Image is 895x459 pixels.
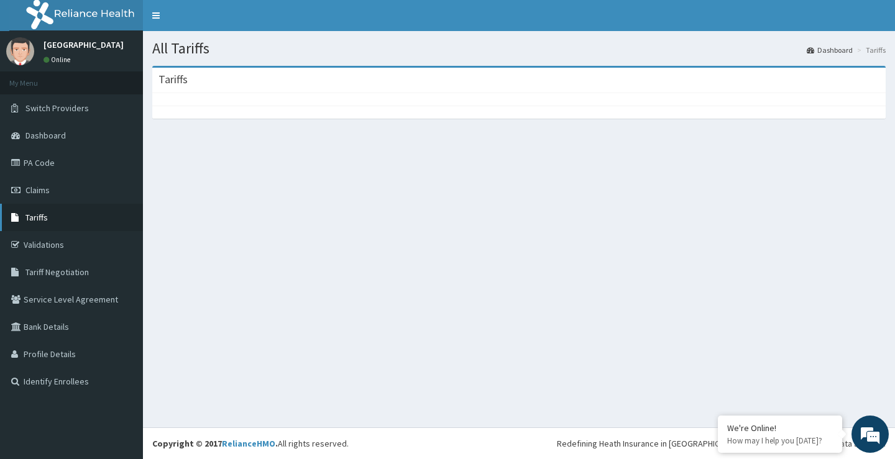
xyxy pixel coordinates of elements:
div: Redefining Heath Insurance in [GEOGRAPHIC_DATA] using Telemedicine and Data Science! [557,437,886,450]
a: RelianceHMO [222,438,275,449]
strong: Copyright © 2017 . [152,438,278,449]
footer: All rights reserved. [143,427,895,459]
h3: Tariffs [158,74,188,85]
span: Tariff Negotiation [25,266,89,278]
span: Claims [25,184,50,196]
span: Tariffs [25,212,48,223]
li: Tariffs [854,45,886,55]
span: Switch Providers [25,102,89,114]
img: User Image [6,37,34,65]
p: How may I help you today? [727,435,833,446]
span: Dashboard [25,130,66,141]
a: Online [44,55,73,64]
h1: All Tariffs [152,40,886,57]
a: Dashboard [807,45,853,55]
p: [GEOGRAPHIC_DATA] [44,40,124,49]
div: We're Online! [727,422,833,434]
